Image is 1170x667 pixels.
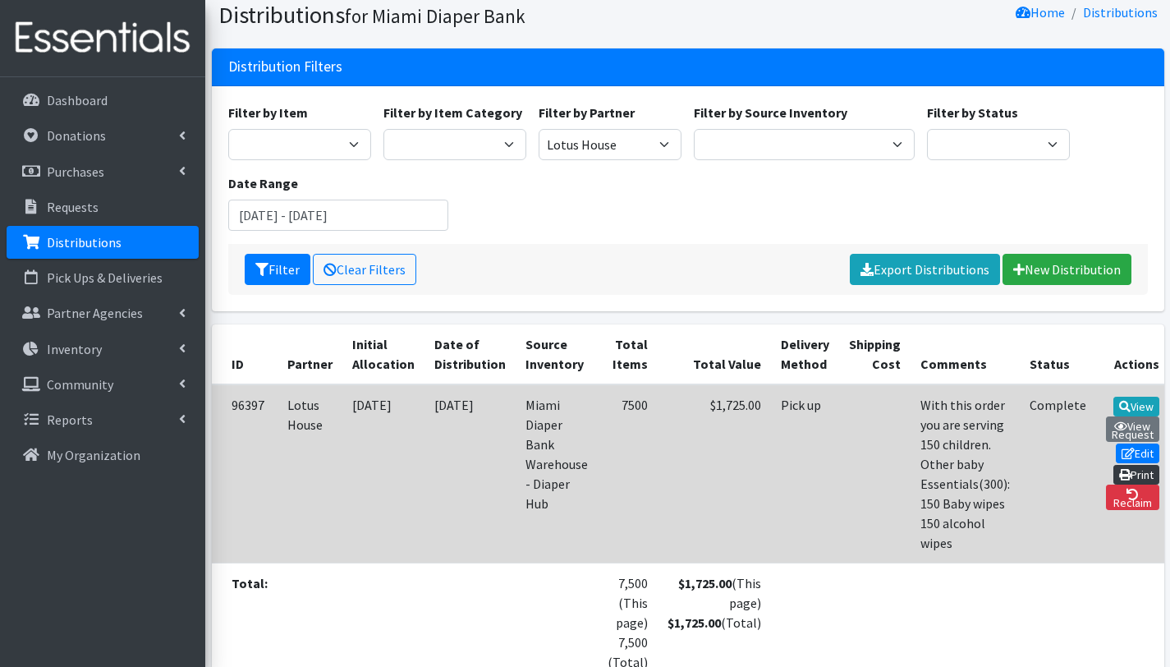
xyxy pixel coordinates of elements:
td: Lotus House [278,384,342,563]
a: My Organization [7,439,199,471]
p: Donations [47,127,106,144]
label: Filter by Source Inventory [694,103,847,122]
strong: Total: [232,575,268,591]
label: Filter by Partner [539,103,635,122]
th: Date of Distribution [424,324,516,384]
th: ID [212,324,278,384]
a: View Request [1106,416,1160,442]
a: Inventory [7,333,199,366]
a: Home [1016,4,1065,21]
p: Partner Agencies [47,305,143,321]
th: Total Value [658,324,771,384]
p: Dashboard [47,92,108,108]
th: Total Items [598,324,658,384]
p: Purchases [47,163,104,180]
a: Distributions [7,226,199,259]
label: Filter by Status [927,103,1018,122]
img: HumanEssentials [7,11,199,66]
p: Reports [47,412,93,428]
a: View [1113,397,1160,416]
p: My Organization [47,447,140,463]
input: January 1, 2011 - December 31, 2011 [228,200,449,231]
a: Export Distributions [850,254,1000,285]
label: Filter by Item Category [383,103,522,122]
a: Reclaim [1106,485,1160,510]
h1: Distributions [218,1,682,30]
a: Clear Filters [313,254,416,285]
td: [DATE] [424,384,516,563]
button: Filter [245,254,310,285]
p: Distributions [47,234,122,251]
h3: Distribution Filters [228,58,342,76]
th: Status [1020,324,1096,384]
a: Dashboard [7,84,199,117]
a: Community [7,368,199,401]
p: Inventory [47,341,102,357]
th: Delivery Method [771,324,839,384]
p: Community [47,376,113,393]
p: Requests [47,199,99,215]
td: $1,725.00 [658,384,771,563]
th: Initial Allocation [342,324,424,384]
label: Filter by Item [228,103,308,122]
th: Shipping Cost [839,324,911,384]
td: Pick up [771,384,839,563]
th: Partner [278,324,342,384]
a: Donations [7,119,199,152]
td: Miami Diaper Bank Warehouse - Diaper Hub [516,384,598,563]
strong: $1,725.00 [668,614,721,631]
a: New Distribution [1003,254,1131,285]
td: 7500 [598,384,658,563]
strong: $1,725.00 [678,575,732,591]
a: Partner Agencies [7,297,199,329]
a: Print [1113,465,1160,485]
a: Purchases [7,155,199,188]
th: Source Inventory [516,324,598,384]
th: Comments [911,324,1020,384]
td: [DATE] [342,384,424,563]
p: Pick Ups & Deliveries [47,269,163,286]
td: 96397 [212,384,278,563]
label: Date Range [228,173,298,193]
td: With this order you are serving 150 children. Other baby Essentials(300): 150 Baby wipes 150 alco... [911,384,1020,563]
a: Distributions [1083,4,1158,21]
td: Complete [1020,384,1096,563]
a: Reports [7,403,199,436]
small: for Miami Diaper Bank [345,4,525,28]
a: Pick Ups & Deliveries [7,261,199,294]
a: Requests [7,191,199,223]
a: Edit [1116,444,1160,463]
